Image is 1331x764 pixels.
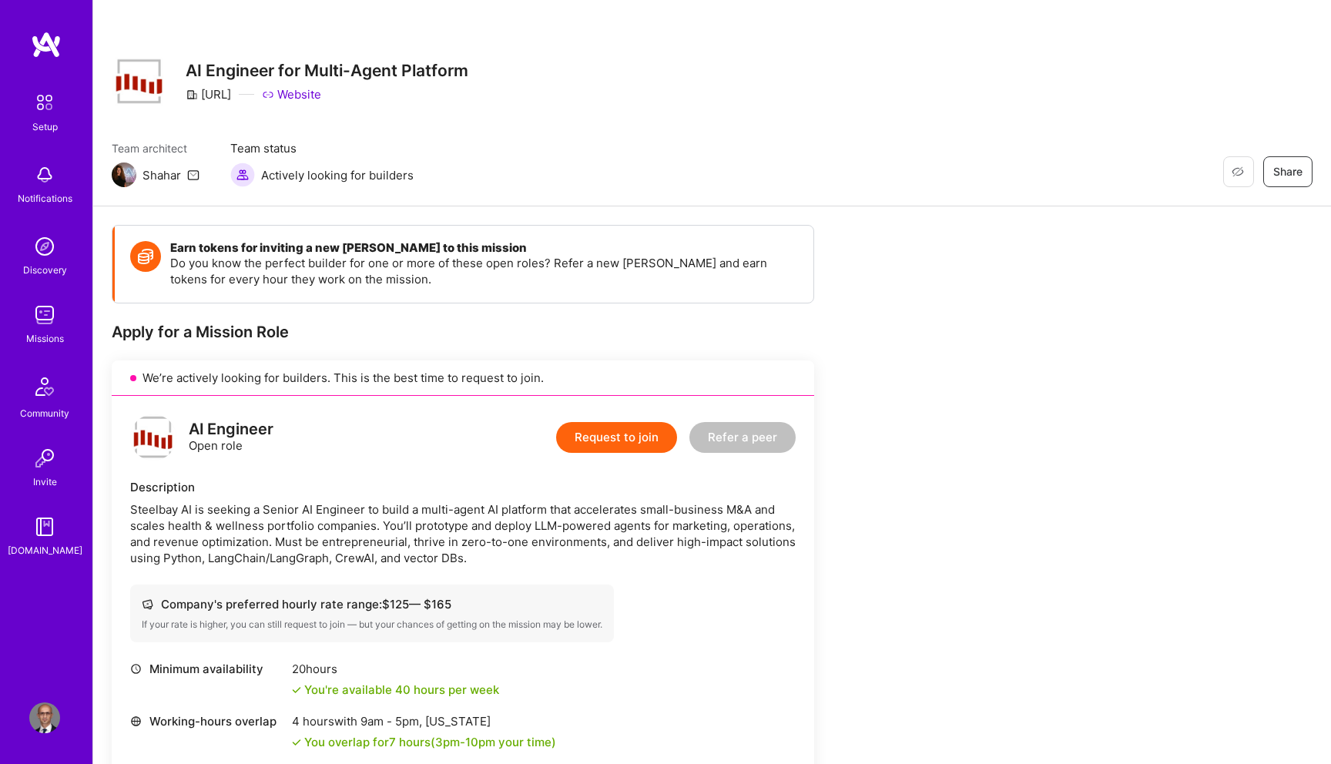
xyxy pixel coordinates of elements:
[689,422,796,453] button: Refer a peer
[435,735,495,749] span: 3pm - 10pm
[142,596,602,612] div: Company's preferred hourly rate range: $ 125 — $ 165
[112,360,814,396] div: We’re actively looking for builders. This is the best time to request to join.
[142,167,181,183] div: Shahar
[304,734,556,750] div: You overlap for 7 hours ( your time)
[29,300,60,330] img: teamwork
[26,368,63,405] img: Community
[29,443,60,474] img: Invite
[186,86,231,102] div: [URL]
[187,169,199,181] i: icon Mail
[32,119,58,135] div: Setup
[130,715,142,727] i: icon World
[142,598,153,610] i: icon Cash
[186,89,198,101] i: icon CompanyGray
[8,542,82,558] div: [DOMAIN_NAME]
[142,618,602,631] div: If your rate is higher, you can still request to join — but your chances of getting on the missio...
[170,241,798,255] h4: Earn tokens for inviting a new [PERSON_NAME] to this mission
[29,511,60,542] img: guide book
[18,190,72,206] div: Notifications
[130,501,796,566] div: Steelbay AI is seeking a Senior AI Engineer to build a multi-agent AI platform that accelerates s...
[230,140,414,156] span: Team status
[28,86,61,119] img: setup
[170,255,798,287] p: Do you know the perfect builder for one or more of these open roles? Refer a new [PERSON_NAME] an...
[292,713,556,729] div: 4 hours with [US_STATE]
[261,167,414,183] span: Actively looking for builders
[130,661,284,677] div: Minimum availability
[112,163,136,187] img: Team Architect
[29,702,60,733] img: User Avatar
[20,405,69,421] div: Community
[292,685,301,695] i: icon Check
[230,163,255,187] img: Actively looking for builders
[189,421,273,454] div: Open role
[262,86,321,102] a: Website
[33,474,57,490] div: Invite
[112,57,167,106] img: Company Logo
[130,241,161,272] img: Token icon
[29,231,60,262] img: discovery
[112,140,199,156] span: Team architect
[25,702,64,733] a: User Avatar
[112,322,814,342] div: Apply for a Mission Role
[189,421,273,437] div: AI Engineer
[357,714,425,729] span: 9am - 5pm ,
[130,414,176,461] img: logo
[292,661,499,677] div: 20 hours
[31,31,62,59] img: logo
[556,422,677,453] button: Request to join
[26,330,64,347] div: Missions
[292,738,301,747] i: icon Check
[130,479,796,495] div: Description
[186,61,468,80] h3: AI Engineer for Multi-Agent Platform
[130,713,284,729] div: Working-hours overlap
[23,262,67,278] div: Discovery
[1273,164,1303,179] span: Share
[1232,166,1244,178] i: icon EyeClosed
[1263,156,1313,187] button: Share
[292,682,499,698] div: You're available 40 hours per week
[29,159,60,190] img: bell
[130,663,142,675] i: icon Clock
